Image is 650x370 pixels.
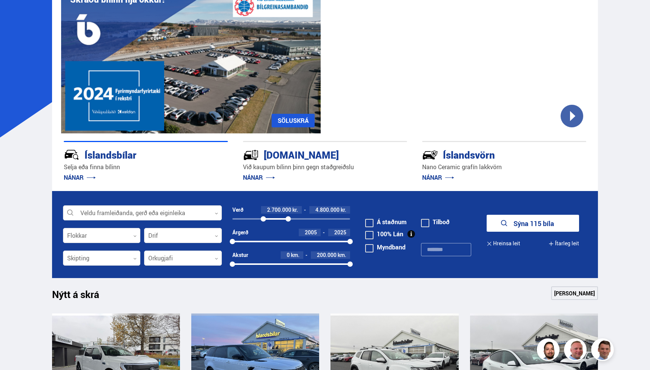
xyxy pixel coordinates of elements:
img: JRvxyua_JYH6wB4c.svg [64,147,80,163]
span: 2025 [334,229,346,236]
div: Verð [232,207,243,213]
span: 2.700.000 [267,206,291,213]
div: Árgerð [232,229,248,235]
p: Selja eða finna bílinn [64,163,228,171]
label: Myndband [365,244,406,250]
div: Akstur [232,252,248,258]
p: Nano Ceramic grafín lakkvörn [422,163,586,171]
span: kr. [292,207,298,213]
a: NÁNAR [422,173,454,182]
h1: Nýtt á skrá [52,289,112,304]
a: NÁNAR [64,173,96,182]
button: Hreinsa leit [487,235,520,252]
span: kr. [341,207,346,213]
label: Tilboð [421,219,450,225]
a: SÖLUSKRÁ [272,114,315,127]
img: nhp88E3Fdnt1Opn2.png [538,339,561,362]
img: tr5P-W3DuiFaO7aO.svg [243,147,259,163]
span: 4.800.000 [315,206,340,213]
img: -Svtn6bYgwAsiwNX.svg [422,147,438,163]
button: Sýna 115 bíla [487,215,579,232]
img: FbJEzSuNWCJXmdc-.webp [592,339,615,362]
span: 2005 [305,229,317,236]
label: Á staðnum [365,219,407,225]
p: Við kaupum bílinn þinn gegn staðgreiðslu [243,163,407,171]
button: Opna LiveChat spjallviðmót [6,3,29,26]
button: Ítarleg leit [549,235,579,252]
a: NÁNAR [243,173,275,182]
img: siFngHWaQ9KaOqBr.png [565,339,588,362]
div: Íslandsvörn [422,148,559,161]
span: 0 [287,251,290,258]
span: km. [338,252,346,258]
a: [PERSON_NAME] [551,286,598,300]
div: Íslandsbílar [64,148,201,161]
label: 100% Lán [365,231,403,237]
span: km. [291,252,300,258]
div: [DOMAIN_NAME] [243,148,380,161]
span: 200.000 [317,251,337,258]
